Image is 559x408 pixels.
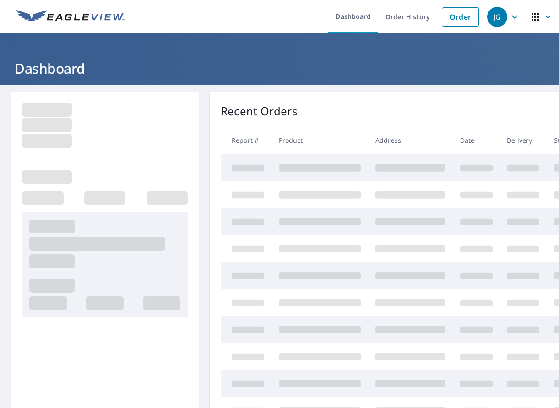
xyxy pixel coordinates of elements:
a: Order [442,7,479,27]
th: Address [368,127,453,154]
th: Product [271,127,368,154]
th: Delivery [499,127,547,154]
div: JG [487,7,507,27]
img: EV Logo [16,10,125,24]
h1: Dashboard [11,59,548,78]
th: Date [453,127,500,154]
th: Report # [221,127,271,154]
p: Recent Orders [221,103,298,119]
